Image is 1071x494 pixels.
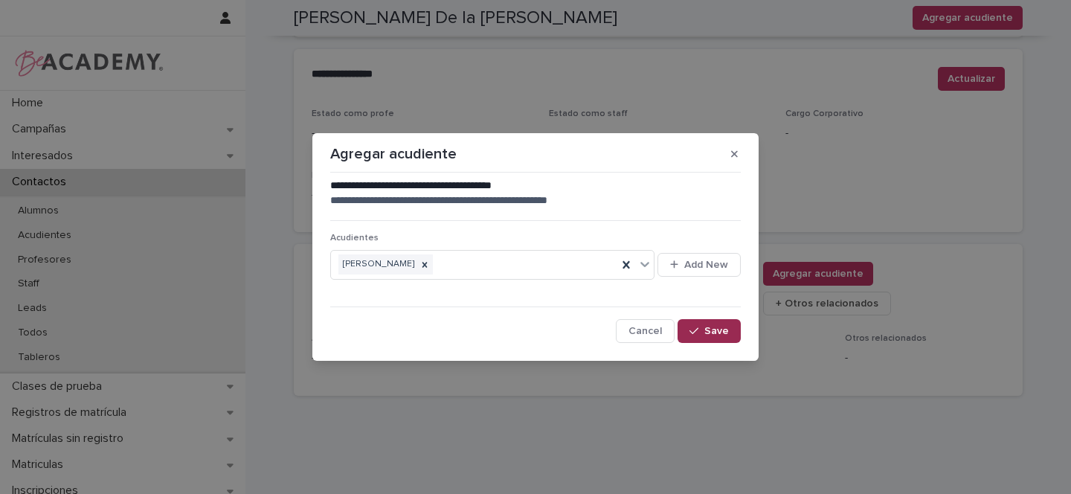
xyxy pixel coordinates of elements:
[616,319,675,343] button: Cancel
[678,319,741,343] button: Save
[330,145,457,163] p: Agregar acudiente
[684,260,728,270] span: Add New
[704,326,729,336] span: Save
[657,253,741,277] button: Add New
[330,234,379,243] span: Acudientes
[338,254,416,275] div: [PERSON_NAME]
[628,326,662,336] span: Cancel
